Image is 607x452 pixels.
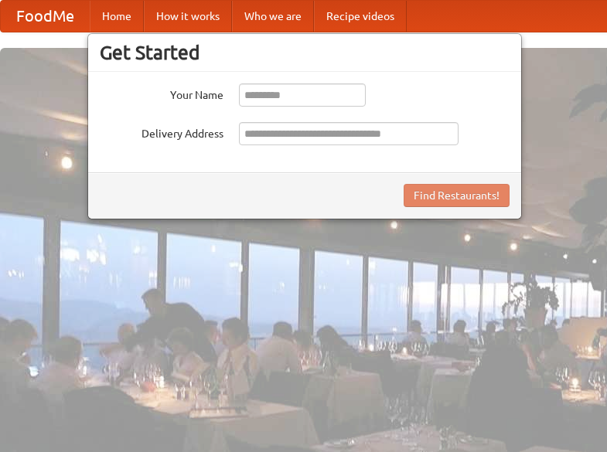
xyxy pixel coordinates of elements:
[100,122,223,141] label: Delivery Address
[144,1,232,32] a: How it works
[90,1,144,32] a: Home
[404,184,510,207] button: Find Restaurants!
[232,1,314,32] a: Who we are
[314,1,407,32] a: Recipe videos
[1,1,90,32] a: FoodMe
[100,83,223,103] label: Your Name
[100,41,510,64] h3: Get Started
